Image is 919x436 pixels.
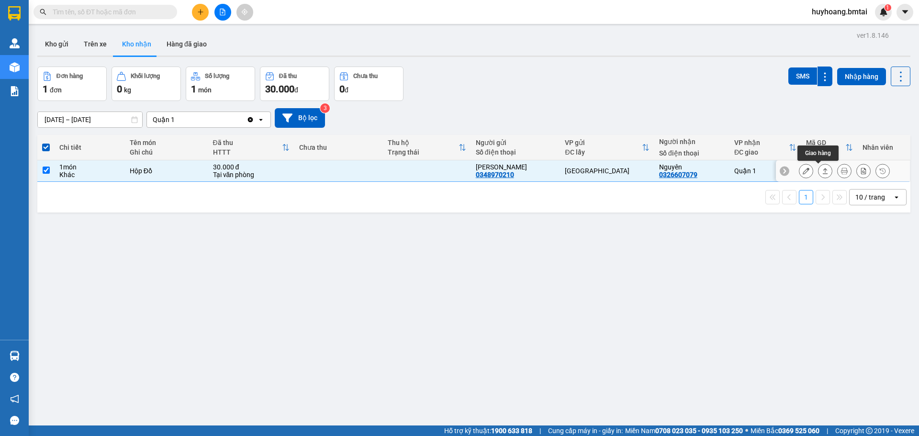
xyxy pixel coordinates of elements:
[837,68,886,85] button: Nhập hàng
[208,135,295,160] th: Toggle SortBy
[186,67,255,101] button: Số lượng1món
[76,33,114,56] button: Trên xe
[799,190,813,204] button: 1
[214,4,231,21] button: file-add
[897,4,913,21] button: caret-down
[818,164,832,178] div: Giao hàng
[729,135,801,160] th: Toggle SortBy
[879,8,888,16] img: icon-new-feature
[153,115,175,124] div: Quận 1
[565,148,642,156] div: ĐC lấy
[734,167,796,175] div: Quận 1
[205,73,229,79] div: Số lượng
[745,429,748,433] span: ⚪️
[53,7,166,17] input: Tìm tên, số ĐT hoặc mã đơn
[886,4,889,11] span: 1
[659,171,697,179] div: 0326607079
[59,144,120,151] div: Chi tiết
[5,5,38,38] img: logo.jpg
[176,115,177,124] input: Selected Quận 1.
[112,67,181,101] button: Khối lượng0kg
[294,86,298,94] span: đ
[37,33,76,56] button: Kho gửi
[247,116,254,123] svg: Clear value
[476,148,556,156] div: Số điện thoại
[476,163,556,171] div: Thanh Trúc
[40,9,46,15] span: search
[159,33,214,56] button: Hàng đã giao
[130,167,203,175] div: Hộp Đồ
[548,425,623,436] span: Cung cấp máy in - giấy in:
[857,30,889,41] div: ver 1.8.146
[213,163,290,171] div: 30.000 đ
[565,167,650,175] div: [GEOGRAPHIC_DATA]
[806,139,845,146] div: Mã GD
[131,73,160,79] div: Khối lượng
[299,144,378,151] div: Chưa thu
[241,9,248,15] span: aim
[5,41,66,72] li: VP [GEOGRAPHIC_DATA]
[885,4,891,11] sup: 1
[804,6,875,18] span: huyhoang.bmtai
[659,138,725,145] div: Người nhận
[130,148,203,156] div: Ghi chú
[197,9,204,15] span: plus
[236,4,253,21] button: aim
[734,148,789,156] div: ĐC giao
[59,163,120,171] div: 1 món
[863,144,905,151] div: Nhân viên
[855,192,885,202] div: 10 / trang
[198,86,212,94] span: món
[66,41,127,72] li: VP [GEOGRAPHIC_DATA]
[50,86,62,94] span: đơn
[10,86,20,96] img: solution-icon
[38,112,142,127] input: Select a date range.
[383,135,471,160] th: Toggle SortBy
[901,8,909,16] span: caret-down
[801,135,858,160] th: Toggle SortBy
[797,145,839,161] div: Giao hàng
[191,83,196,95] span: 1
[659,163,725,171] div: Nguyên
[56,73,83,79] div: Đơn hàng
[10,38,20,48] img: warehouse-icon
[893,193,900,201] svg: open
[751,425,819,436] span: Miền Bắc
[788,67,817,85] button: SMS
[10,394,19,403] span: notification
[130,139,203,146] div: Tên món
[114,33,159,56] button: Kho nhận
[37,67,107,101] button: Đơn hàng1đơn
[491,427,532,435] strong: 1900 633 818
[345,86,348,94] span: đ
[260,67,329,101] button: Đã thu30.000đ
[659,149,725,157] div: Số điện thoại
[827,425,828,436] span: |
[59,171,120,179] div: Khác
[265,83,294,95] span: 30.000
[10,62,20,72] img: warehouse-icon
[734,139,789,146] div: VP nhận
[444,425,532,436] span: Hỗ trợ kỹ thuật:
[539,425,541,436] span: |
[565,139,642,146] div: VP gửi
[655,427,743,435] strong: 0708 023 035 - 0935 103 250
[339,83,345,95] span: 0
[117,83,122,95] span: 0
[213,139,282,146] div: Đã thu
[8,6,21,21] img: logo-vxr
[257,116,265,123] svg: open
[213,148,282,156] div: HTTT
[275,108,325,128] button: Bộ lọc
[10,373,19,382] span: question-circle
[279,73,297,79] div: Đã thu
[124,86,131,94] span: kg
[353,73,378,79] div: Chưa thu
[43,83,48,95] span: 1
[213,171,290,179] div: Tại văn phòng
[192,4,209,21] button: plus
[799,164,813,178] div: Sửa đơn hàng
[476,139,556,146] div: Người gửi
[625,425,743,436] span: Miền Nam
[778,427,819,435] strong: 0369 525 060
